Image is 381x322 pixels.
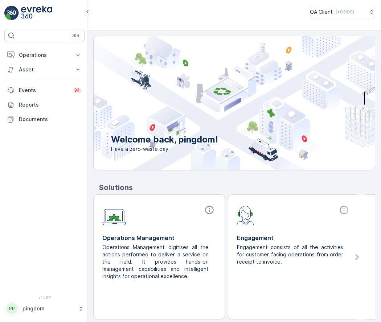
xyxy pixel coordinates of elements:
img: logo [4,6,19,20]
p: Solutions [99,182,375,193]
button: Asset [4,62,85,77]
p: ⌘B [72,33,79,38]
p: Operations Management [102,234,216,242]
span: v 1.50.1 [4,295,85,300]
button: Operations [4,48,85,62]
p: ( +03:00 ) [336,9,354,15]
button: QA Client(+03:00) [310,6,375,18]
p: Reports [19,101,82,108]
button: PPpingdom [4,301,85,316]
p: Documents [19,116,82,123]
span: Have a zero-waste day [111,145,218,153]
p: Asset [19,66,70,73]
p: Events [19,87,68,94]
p: Welcome back, pingdom! [111,134,218,145]
img: logo_light-DOdMpM7g.png [21,6,52,20]
p: Operations [19,51,70,59]
p: QA Client [310,8,333,16]
p: Engagement [237,234,351,242]
p: Engagement consists of all the activities for customer facing operations from order receipt to in... [237,244,345,265]
p: Operations Management digitises all the actions performed to deliver a service on the field. It p... [102,244,210,280]
a: Documents [4,112,85,127]
a: Reports [4,98,85,112]
p: 34 [74,87,80,93]
p: pingdom [22,305,74,312]
a: Events34 [4,83,85,98]
div: PP [6,303,18,314]
img: city illustration [61,36,375,170]
img: module-icon [102,205,126,226]
img: module-icon [237,205,254,225]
